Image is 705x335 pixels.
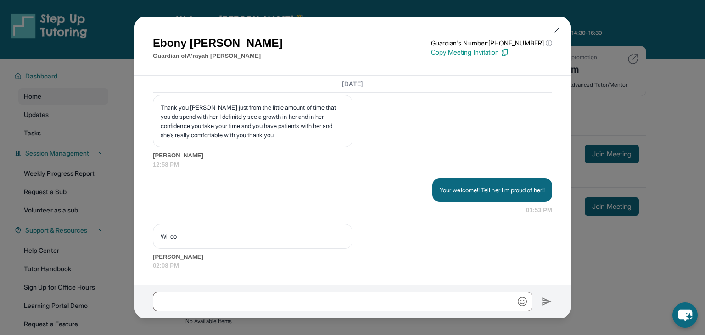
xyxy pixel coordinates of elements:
[153,151,552,160] span: [PERSON_NAME]
[501,48,509,56] img: Copy Icon
[553,27,560,34] img: Close Icon
[153,35,283,51] h1: Ebony [PERSON_NAME]
[153,51,283,61] p: Guardian of A'rayah [PERSON_NAME]
[542,296,552,307] img: Send icon
[440,185,545,195] p: Your welcome!! Tell her I'm proud of her!!
[153,261,552,270] span: 02:08 PM
[431,39,552,48] p: Guardian's Number: [PHONE_NUMBER]
[153,160,552,169] span: 12:58 PM
[161,103,345,140] p: Thank you [PERSON_NAME] just from the little amount of time that you do spend with her I definite...
[161,232,345,241] p: Wil do
[153,79,552,89] h3: [DATE]
[153,252,552,262] span: [PERSON_NAME]
[672,302,698,328] button: chat-button
[546,39,552,48] span: ⓘ
[518,297,527,306] img: Emoji
[526,206,552,215] span: 01:53 PM
[431,48,552,57] p: Copy Meeting Invitation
